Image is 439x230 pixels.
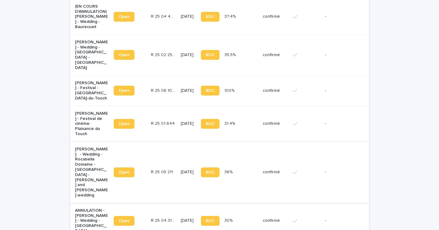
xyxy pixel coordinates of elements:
[206,53,215,57] span: BDC
[224,120,236,126] p: 31.4%
[206,219,215,223] span: BDC
[151,87,177,93] p: R 25 06 1020
[75,111,109,137] p: [PERSON_NAME] - Festival de cinéma- Plaisance du Touch
[181,121,196,126] p: [DATE]
[224,51,237,58] p: 35.5%
[201,216,220,226] a: BDC
[119,53,130,57] span: Open
[114,50,134,60] a: Open
[325,170,359,175] p: -
[119,170,130,174] span: Open
[119,122,130,126] span: Open
[151,168,174,175] p: R 25 08 211
[206,122,215,126] span: BDC
[114,119,134,129] a: Open
[119,15,130,19] span: Open
[263,52,288,58] p: confirmé
[75,81,109,101] p: [PERSON_NAME] - Festival - [GEOGRAPHIC_DATA]-du-Touch
[224,13,237,19] p: 37.4%
[263,14,288,19] p: confirmé
[114,12,134,22] a: Open
[151,13,177,19] p: R 25 04 4433
[263,170,288,175] p: confirmé
[70,34,369,75] tr: [PERSON_NAME] - Wedding - [GEOGRAPHIC_DATA] - [GEOGRAPHIC_DATA]OpenR 25 02 2576R 25 02 2576 [DATE...
[151,51,177,58] p: R 25 02 2576
[263,121,288,126] p: confirmé
[70,106,369,142] tr: [PERSON_NAME] - Festival de cinéma- Plaisance du TouchOpenR 25 01 644R 25 01 644 [DATE]BDC31.4%31...
[151,120,176,126] p: R 25 01 644
[114,167,134,177] a: Open
[181,218,196,223] p: [DATE]
[224,168,234,175] p: 36%
[224,87,236,93] p: 100%
[181,170,196,175] p: [DATE]
[325,121,359,126] p: -
[206,15,215,19] span: BDC
[75,4,109,30] p: (EN COURS D'ANNULATION) [PERSON_NAME] - Wedding - Baurecueil
[201,50,220,60] a: BDC
[75,147,109,198] p: [PERSON_NAME] - Wedding - Rocabella Domaine - [GEOGRAPHIC_DATA] - [PERSON_NAME] and [PERSON_NAME]...
[325,218,359,223] p: -
[70,75,369,106] tr: [PERSON_NAME] - Festival - [GEOGRAPHIC_DATA]-du-TouchOpenR 25 06 1020R 25 06 1020 [DATE]BDC100%10...
[325,14,359,19] p: -
[75,40,109,70] p: [PERSON_NAME] - Wedding - [GEOGRAPHIC_DATA] - [GEOGRAPHIC_DATA]
[206,170,215,174] span: BDC
[263,88,288,93] p: confirmé
[263,218,288,223] p: confirmé
[181,88,196,93] p: [DATE]
[119,219,130,223] span: Open
[201,86,220,95] a: BDC
[114,216,134,226] a: Open
[325,52,359,58] p: -
[224,217,234,223] p: 30%
[206,88,215,93] span: BDC
[114,86,134,95] a: Open
[201,167,220,177] a: BDC
[201,119,220,129] a: BDC
[151,217,177,223] p: R 25 04 3129
[181,52,196,58] p: [DATE]
[201,12,220,22] a: BDC
[181,14,196,19] p: [DATE]
[70,142,369,203] tr: [PERSON_NAME] - Wedding - Rocabella Domaine - [GEOGRAPHIC_DATA] - [PERSON_NAME] and [PERSON_NAME]...
[325,88,359,93] p: -
[119,88,130,93] span: Open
